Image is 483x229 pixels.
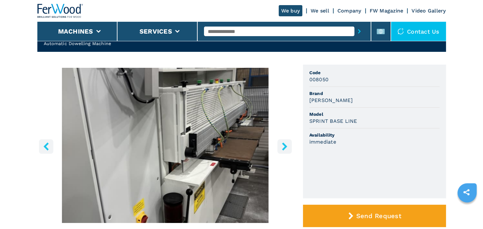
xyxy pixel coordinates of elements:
[309,138,336,146] h3: immediate
[397,28,404,35] img: Contact us
[354,24,364,39] button: submit-button
[458,184,474,200] a: sharethis
[309,90,440,97] span: Brand
[39,139,53,154] button: left-button
[37,68,293,223] div: Go to Slide 2
[337,8,361,14] a: Company
[140,28,172,35] button: Services
[58,28,93,35] button: Machines
[37,68,293,223] img: Automatic Dowelling Machine KOCH SPRINT BASE LINE
[356,212,401,220] span: Send Request
[277,139,292,154] button: right-button
[309,97,353,104] h3: [PERSON_NAME]
[309,69,440,76] span: Code
[370,8,404,14] a: FW Magazine
[37,4,83,18] img: Ferwood
[309,132,440,138] span: Availability
[309,76,329,83] h3: 008050
[411,8,446,14] a: Video Gallery
[309,117,357,125] h3: SPRINT BASE LINE
[311,8,329,14] a: We sell
[303,205,446,227] button: Send Request
[279,5,303,16] a: We buy
[456,200,478,224] iframe: Chat
[309,111,440,117] span: Model
[391,22,446,41] div: Contact us
[44,40,199,47] h2: Automatic Dowelling Machine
